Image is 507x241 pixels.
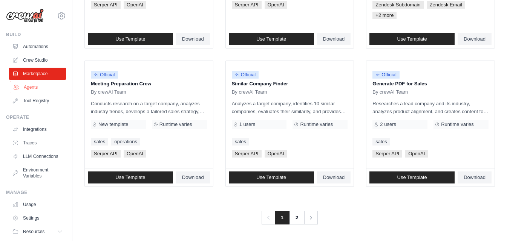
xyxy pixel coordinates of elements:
[9,137,66,149] a: Traces
[9,199,66,211] a: Usage
[458,171,492,183] a: Download
[229,171,314,183] a: Use Template
[88,33,173,45] a: Use Template
[323,36,345,42] span: Download
[6,189,66,196] div: Manage
[91,1,121,9] span: Serper API
[9,54,66,66] a: Crew Studio
[9,41,66,53] a: Automations
[111,138,140,146] a: operations
[91,71,118,79] span: Official
[275,211,289,224] span: 1
[9,150,66,162] a: LLM Connections
[369,171,455,183] a: Use Template
[372,1,423,9] span: Zendesk Subdomain
[9,95,66,107] a: Tool Registry
[91,138,108,146] a: sales
[372,138,390,146] a: sales
[372,89,408,95] span: By crewAI Team
[380,121,396,127] span: 2 users
[405,150,428,158] span: OpenAI
[232,71,259,79] span: Official
[9,164,66,182] a: Environment Variables
[300,121,333,127] span: Runtime varies
[159,121,192,127] span: Runtime varies
[9,123,66,135] a: Integrations
[9,68,66,80] a: Marketplace
[232,80,348,88] p: Similar Company Finder
[464,174,486,180] span: Download
[182,36,204,42] span: Download
[232,150,262,158] span: Serper API
[427,1,465,9] span: Zendesk Email
[265,150,287,158] span: OpenAI
[232,138,249,146] a: sales
[372,100,489,115] p: Researches a lead company and its industry, analyzes product alignment, and creates content for a...
[91,80,207,88] p: Meeting Preparation Crew
[323,174,345,180] span: Download
[232,1,262,9] span: Serper API
[372,12,397,19] span: +2 more
[262,211,318,224] nav: Pagination
[317,171,351,183] a: Download
[124,150,146,158] span: OpenAI
[88,171,173,183] a: Use Template
[124,1,146,9] span: OpenAI
[256,36,286,42] span: Use Template
[6,9,44,23] img: Logo
[372,150,402,158] span: Serper API
[369,33,455,45] a: Use Template
[115,174,145,180] span: Use Template
[458,33,492,45] a: Download
[441,121,474,127] span: Runtime varies
[239,121,256,127] span: 1 users
[176,33,210,45] a: Download
[397,36,427,42] span: Use Template
[256,174,286,180] span: Use Template
[317,33,351,45] a: Download
[91,100,207,115] p: Conducts research on a target company, analyzes industry trends, develops a tailored sales strate...
[91,89,126,95] span: By crewAI Team
[289,211,304,224] a: 2
[229,33,314,45] a: Use Template
[232,100,348,115] p: Analyzes a target company, identifies 10 similar companies, evaluates their similarity, and provi...
[91,150,121,158] span: Serper API
[372,80,489,88] p: Generate PDF for Sales
[10,81,67,93] a: Agents
[372,71,400,79] span: Official
[9,212,66,224] a: Settings
[9,226,66,238] button: Resources
[464,36,486,42] span: Download
[176,171,210,183] a: Download
[6,114,66,120] div: Operate
[232,89,267,95] span: By crewAI Team
[182,174,204,180] span: Download
[265,1,287,9] span: OpenAI
[397,174,427,180] span: Use Template
[115,36,145,42] span: Use Template
[6,32,66,38] div: Build
[98,121,128,127] span: New template
[23,229,44,235] span: Resources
